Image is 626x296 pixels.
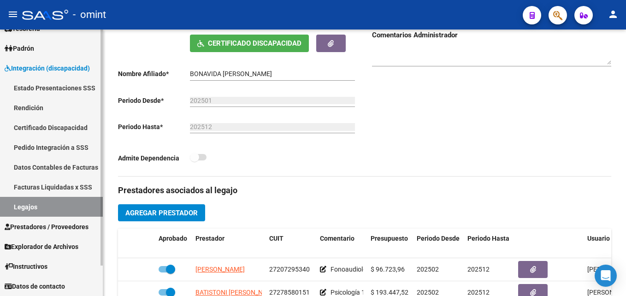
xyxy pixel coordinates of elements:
[118,95,190,106] p: Periodo Desde
[190,35,309,52] button: Certificado Discapacidad
[371,289,408,296] span: $ 193.447,52
[266,229,316,259] datatable-header-cell: CUIT
[467,289,490,296] span: 202512
[417,289,439,296] span: 202502
[587,235,610,242] span: Usuario
[195,235,224,242] span: Prestador
[5,242,78,252] span: Explorador de Archivos
[195,266,245,273] span: [PERSON_NAME]
[467,266,490,273] span: 202512
[269,235,283,242] span: CUIT
[195,289,278,296] span: BATISTONI [PERSON_NAME]
[5,222,89,232] span: Prestadores / Proveedores
[413,229,464,259] datatable-header-cell: Periodo Desde
[331,266,439,273] span: Fonoaudiología 8 sesiones mensuales
[595,265,617,287] div: Open Intercom Messenger
[269,289,310,296] span: 27278580151
[417,266,439,273] span: 202502
[159,235,187,242] span: Aprobado
[316,229,367,259] datatable-header-cell: Comentario
[371,266,405,273] span: $ 96.723,96
[7,9,18,20] mat-icon: menu
[367,229,413,259] datatable-header-cell: Presupuesto
[269,266,310,273] span: 27207295340
[5,281,65,291] span: Datos de contacto
[125,209,198,217] span: Agregar Prestador
[192,229,266,259] datatable-header-cell: Prestador
[208,40,301,48] span: Certificado Discapacidad
[371,235,408,242] span: Presupuesto
[5,261,47,272] span: Instructivos
[118,153,190,163] p: Admite Dependencia
[155,229,192,259] datatable-header-cell: Aprobado
[118,184,611,197] h3: Prestadores asociados al legajo
[73,5,106,25] span: - omint
[5,63,90,73] span: Integración (discapacidad)
[118,69,190,79] p: Nombre Afiliado
[118,122,190,132] p: Periodo Hasta
[320,235,354,242] span: Comentario
[464,229,514,259] datatable-header-cell: Periodo Hasta
[331,289,427,296] span: Psicología 16 sesiones mensuales
[417,235,460,242] span: Periodo Desde
[608,9,619,20] mat-icon: person
[467,235,509,242] span: Periodo Hasta
[118,204,205,221] button: Agregar Prestador
[5,43,34,53] span: Padrón
[372,30,611,40] h3: Comentarios Administrador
